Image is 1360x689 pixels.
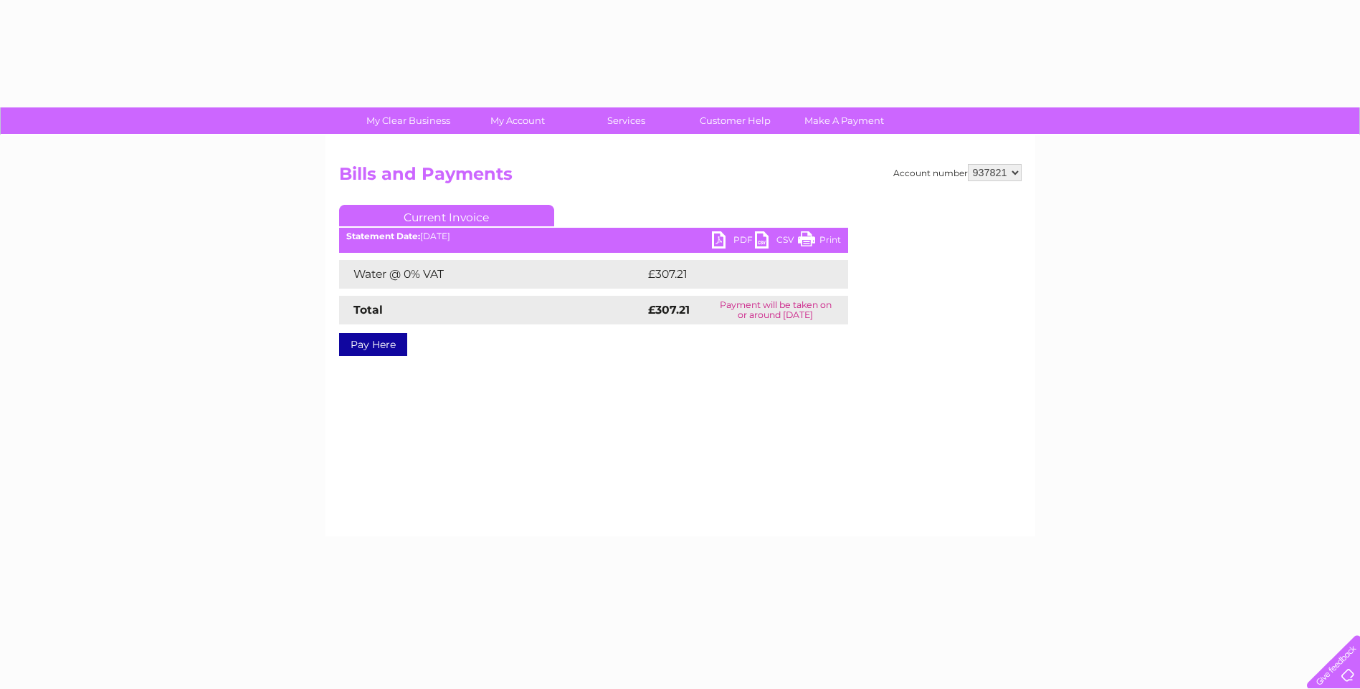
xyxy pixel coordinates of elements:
[785,107,903,134] a: Make A Payment
[567,107,685,134] a: Services
[893,164,1022,181] div: Account number
[339,164,1022,191] h2: Bills and Payments
[458,107,576,134] a: My Account
[339,231,848,241] div: [DATE]
[703,296,847,324] td: Payment will be taken on or around [DATE]
[353,303,383,317] strong: Total
[339,260,645,289] td: Water @ 0% VAT
[798,231,841,252] a: Print
[346,231,420,241] b: Statement Date:
[755,231,798,252] a: CSV
[349,107,467,134] a: My Clear Business
[339,333,407,356] a: Pay Here
[676,107,794,134] a: Customer Help
[645,260,821,289] td: £307.21
[648,303,690,317] strong: £307.21
[712,231,755,252] a: PDF
[339,205,554,226] a: Current Invoice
